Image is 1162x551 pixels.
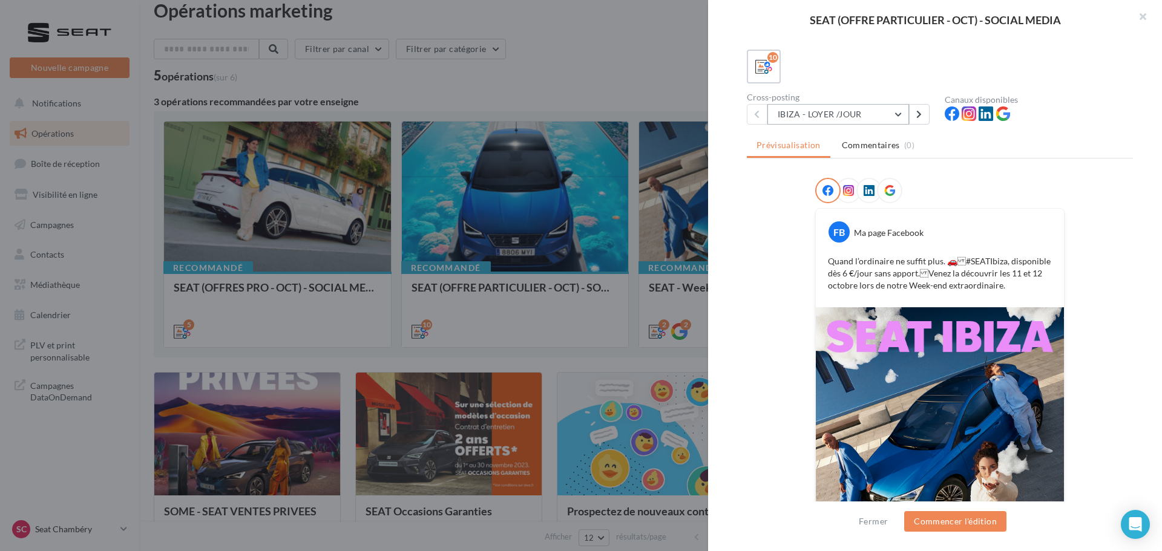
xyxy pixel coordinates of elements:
div: Open Intercom Messenger [1121,510,1150,539]
p: Quand l’ordinaire ne suffit plus. 🚗 #SEATIbiza, disponible dès 6 €/jour sans apport. Venez la déc... [828,255,1052,292]
span: (0) [904,140,914,150]
div: SEAT (OFFRE PARTICULIER - OCT) - SOCIAL MEDIA [727,15,1143,25]
div: Canaux disponibles [945,96,1133,104]
div: Ma page Facebook [854,227,924,239]
div: Cross-posting [747,93,935,102]
button: IBIZA - LOYER /JOUR [767,104,909,125]
span: Commentaires [842,139,900,151]
button: Fermer [854,514,893,529]
button: Commencer l'édition [904,511,1006,532]
div: 10 [767,52,778,63]
div: FB [829,221,850,243]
